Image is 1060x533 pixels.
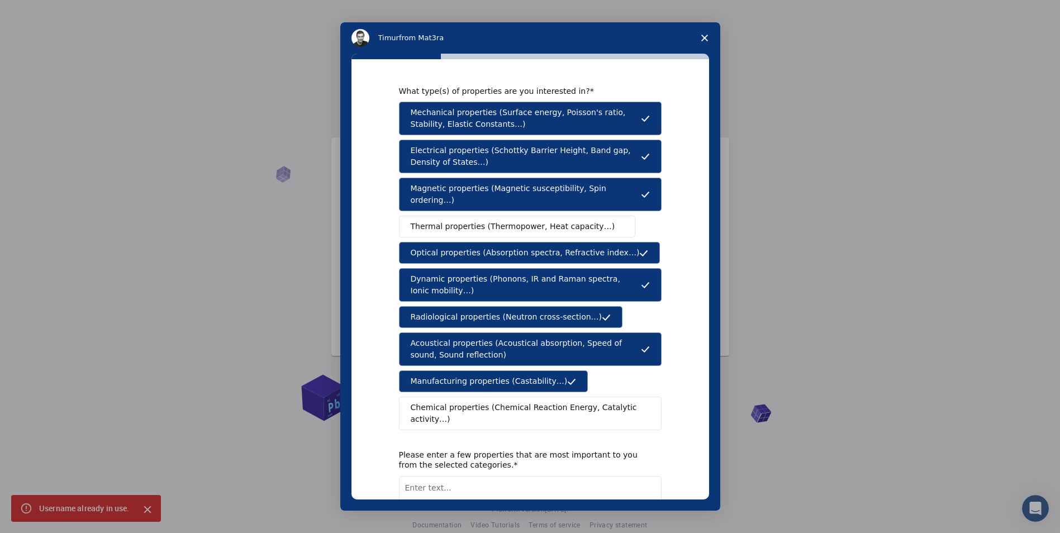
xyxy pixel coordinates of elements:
span: Optical properties (Absorption spectra, Refractive index…) [411,247,640,259]
img: Profile image for Timur [351,29,369,47]
span: Magnetic properties (Magnetic susceptibility, Spin ordering…) [411,183,641,206]
span: Support [22,8,63,18]
button: Thermal properties (Thermopower, Heat capacity…) [399,216,636,237]
button: Mechanical properties (Surface energy, Poisson's ratio, Stability, Elastic Constants…) [399,102,662,135]
button: Electrical properties (Schottky Barrier Height, Band gap, Density of States…) [399,140,662,173]
button: Chemical properties (Chemical Reaction Energy, Catalytic activity…) [399,397,662,430]
div: Please enter a few properties that are most important to you from the selected categories. [399,450,645,470]
span: Acoustical properties (Acoustical absorption, Speed of sound, Sound reflection) [411,337,641,361]
span: from Mat3ra [399,34,444,42]
button: Acoustical properties (Acoustical absorption, Speed of sound, Sound reflection) [399,332,662,366]
button: Magnetic properties (Magnetic susceptibility, Spin ordering…) [399,178,662,211]
span: Thermal properties (Thermopower, Heat capacity…) [411,221,615,232]
span: Close survey [689,22,720,54]
span: Dynamic properties (Phonons, IR and Raman spectra, Ionic mobility…) [411,273,641,297]
span: Timur [378,34,399,42]
button: Dynamic properties (Phonons, IR and Raman spectra, Ionic mobility…) [399,268,662,302]
div: What type(s) of properties are you interested in? [399,86,645,96]
span: Chemical properties (Chemical Reaction Energy, Catalytic activity…) [411,402,642,425]
span: Electrical properties (Schottky Barrier Height, Band gap, Density of States…) [411,145,641,168]
button: Manufacturing properties (Castability…) [399,370,588,392]
span: Manufacturing properties (Castability…) [411,375,568,387]
textarea: Enter text... [399,476,662,522]
button: Optical properties (Absorption spectra, Refractive index…) [399,242,660,264]
span: Radiological properties (Neutron cross-section…) [411,311,602,323]
button: Radiological properties (Neutron cross-section…) [399,306,623,328]
span: Mechanical properties (Surface energy, Poisson's ratio, Stability, Elastic Constants…) [411,107,641,130]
